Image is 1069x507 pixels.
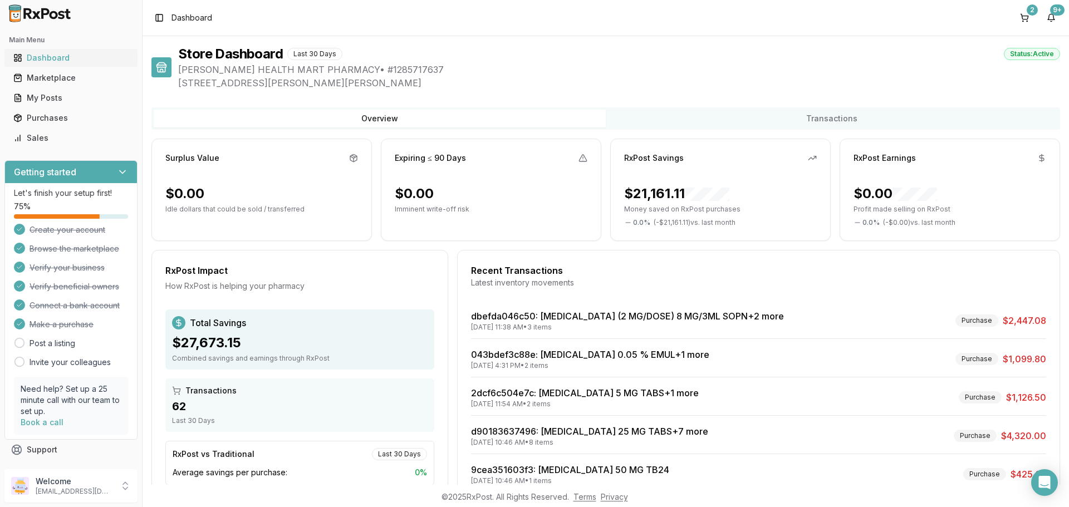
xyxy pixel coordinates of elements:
[172,398,428,414] div: 62
[172,354,428,363] div: Combined savings and earnings through RxPost
[13,92,129,104] div: My Posts
[173,449,254,460] div: RxPost vs Traditional
[13,52,129,63] div: Dashboard
[30,300,120,311] span: Connect a bank account
[471,464,669,475] a: 9cea351603f3: [MEDICAL_DATA] 50 MG TB24
[13,112,129,124] div: Purchases
[21,417,63,427] a: Book a call
[395,205,587,214] p: Imminent write-off risk
[287,48,342,60] div: Last 30 Days
[4,460,138,480] button: Feedback
[9,88,133,108] a: My Posts
[165,152,219,164] div: Surplus Value
[21,383,121,417] p: Need help? Set up a 25 minute call with our team to set up.
[173,467,287,478] span: Average savings per purchase:
[172,416,428,425] div: Last 30 Days
[471,311,784,322] a: dbefda046c50: [MEDICAL_DATA] (2 MG/DOSE) 8 MG/3ML SOPN+2 more
[4,69,138,87] button: Marketplace
[954,430,997,442] div: Purchase
[30,319,94,330] span: Make a purchase
[1042,9,1060,27] button: 9+
[13,72,129,83] div: Marketplace
[1001,429,1046,442] span: $4,320.00
[1050,4,1065,16] div: 9+
[883,218,955,227] span: ( - $0.00 ) vs. last month
[4,129,138,147] button: Sales
[9,128,133,148] a: Sales
[471,349,709,360] a: 043bdef3c88e: [MEDICAL_DATA] 0.05 % EMUL+1 more
[955,353,998,365] div: Purchase
[471,476,669,485] div: [DATE] 10:46 AM • 1 items
[171,12,212,23] nav: breadcrumb
[30,262,105,273] span: Verify your business
[190,316,246,329] span: Total Savings
[862,218,880,227] span: 0.0 %
[624,152,684,164] div: RxPost Savings
[30,224,105,235] span: Create your account
[1031,469,1058,496] div: Open Intercom Messenger
[624,205,817,214] p: Money saved on RxPost purchases
[1006,391,1046,404] span: $1,126.50
[36,476,113,487] p: Welcome
[633,218,650,227] span: 0.0 %
[4,89,138,107] button: My Posts
[178,63,1060,76] span: [PERSON_NAME] HEALTH MART PHARMACY • # 1285717637
[654,218,735,227] span: ( - $21,161.11 ) vs. last month
[171,12,212,23] span: Dashboard
[471,400,699,408] div: [DATE] 11:54 AM • 2 items
[471,361,709,370] div: [DATE] 4:31 PM • 2 items
[4,109,138,127] button: Purchases
[9,48,133,68] a: Dashboard
[955,314,998,327] div: Purchase
[1016,9,1033,27] button: 2
[9,36,133,45] h2: Main Menu
[172,334,428,352] div: $27,673.15
[30,338,75,349] a: Post a listing
[1003,314,1046,327] span: $2,447.08
[178,76,1060,90] span: [STREET_ADDRESS][PERSON_NAME][PERSON_NAME]
[471,277,1046,288] div: Latest inventory movements
[959,391,1002,403] div: Purchase
[13,132,129,144] div: Sales
[1004,48,1060,60] div: Status: Active
[573,492,596,501] a: Terms
[471,264,1046,277] div: Recent Transactions
[154,110,606,127] button: Overview
[27,464,65,475] span: Feedback
[14,165,76,179] h3: Getting started
[165,264,434,277] div: RxPost Impact
[11,477,29,495] img: User avatar
[395,152,466,164] div: Expiring ≤ 90 Days
[1003,352,1046,366] span: $1,099.80
[1027,4,1038,16] div: 2
[4,4,76,22] img: RxPost Logo
[854,185,937,203] div: $0.00
[4,49,138,67] button: Dashboard
[9,68,133,88] a: Marketplace
[471,323,784,332] div: [DATE] 11:38 AM • 3 items
[395,185,434,203] div: $0.00
[471,426,708,437] a: d90183637496: [MEDICAL_DATA] 25 MG TABS+7 more
[178,45,283,63] h1: Store Dashboard
[165,205,358,214] p: Idle dollars that could be sold / transferred
[185,385,237,396] span: Transactions
[30,357,111,368] a: Invite your colleagues
[854,205,1046,214] p: Profit made selling on RxPost
[854,152,916,164] div: RxPost Earnings
[415,467,427,478] span: 0 %
[1011,467,1046,481] span: $425.68
[165,185,204,203] div: $0.00
[4,440,138,460] button: Support
[30,243,119,254] span: Browse the marketplace
[471,438,708,447] div: [DATE] 10:46 AM • 8 items
[372,448,427,460] div: Last 30 Days
[36,487,113,496] p: [EMAIL_ADDRESS][DOMAIN_NAME]
[9,108,133,128] a: Purchases
[14,188,128,199] p: Let's finish your setup first!
[30,281,119,292] span: Verify beneficial owners
[165,280,434,292] div: How RxPost is helping your pharmacy
[471,387,699,398] a: 2dcf6c504e7c: [MEDICAL_DATA] 5 MG TABS+1 more
[14,201,31,212] span: 75 %
[606,110,1058,127] button: Transactions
